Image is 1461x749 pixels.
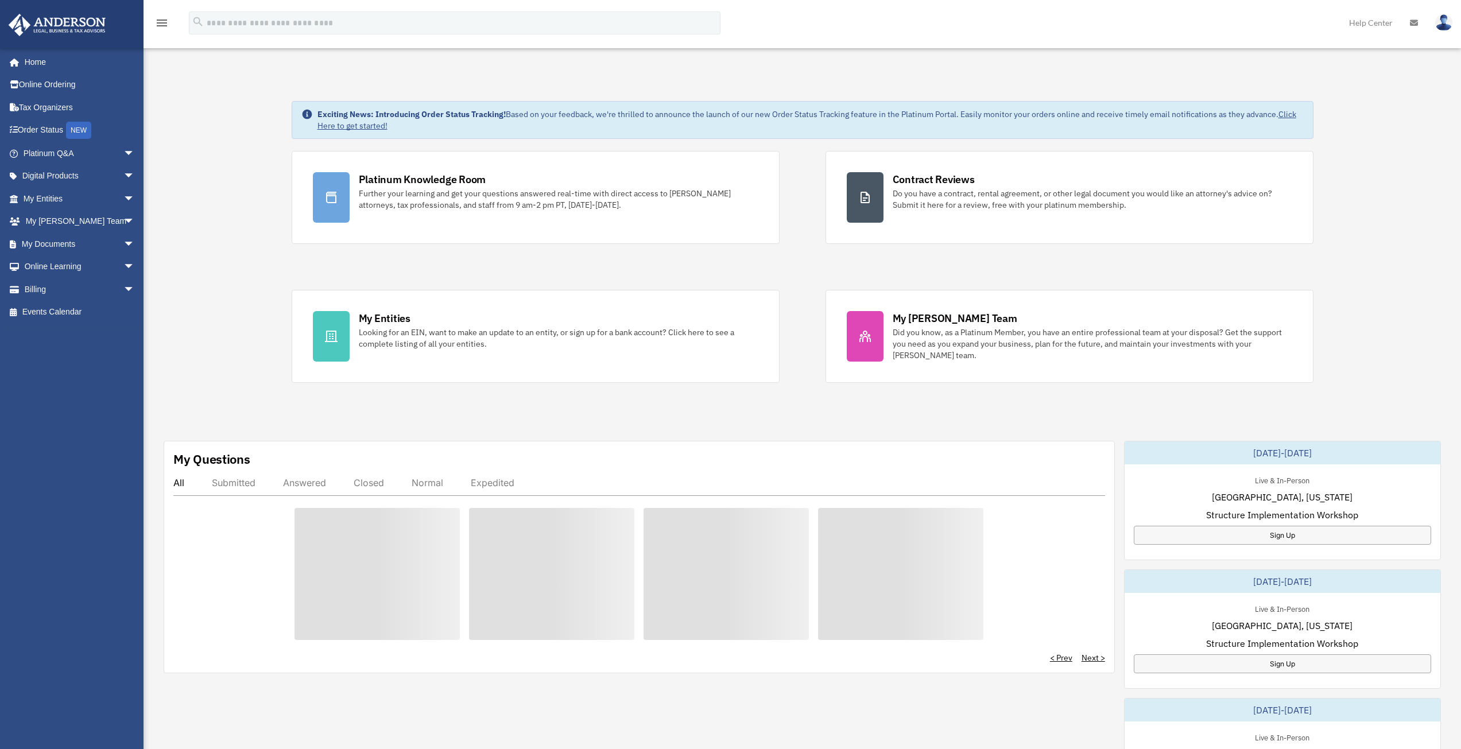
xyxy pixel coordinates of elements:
[893,327,1292,361] div: Did you know, as a Platinum Member, you have an entire professional team at your disposal? Get th...
[354,477,384,488] div: Closed
[826,290,1313,383] a: My [PERSON_NAME] Team Did you know, as a Platinum Member, you have an entire professional team at...
[123,142,146,165] span: arrow_drop_down
[155,16,169,30] i: menu
[1435,14,1452,31] img: User Pic
[359,311,410,325] div: My Entities
[66,122,91,139] div: NEW
[1246,731,1319,743] div: Live & In-Person
[1246,474,1319,486] div: Live & In-Person
[8,232,152,255] a: My Documentsarrow_drop_down
[292,290,780,383] a: My Entities Looking for an EIN, want to make an update to an entity, or sign up for a bank accoun...
[8,96,152,119] a: Tax Organizers
[8,210,152,233] a: My [PERSON_NAME] Teamarrow_drop_down
[412,477,443,488] div: Normal
[8,278,152,301] a: Billingarrow_drop_down
[1050,652,1072,663] a: < Prev
[1246,602,1319,614] div: Live & In-Person
[5,14,109,36] img: Anderson Advisors Platinum Portal
[123,278,146,301] span: arrow_drop_down
[1206,637,1358,650] span: Structure Implementation Workshop
[1125,441,1440,464] div: [DATE]-[DATE]
[359,327,758,350] div: Looking for an EIN, want to make an update to an entity, or sign up for a bank account? Click her...
[212,477,255,488] div: Submitted
[893,172,975,187] div: Contract Reviews
[8,142,152,165] a: Platinum Q&Aarrow_drop_down
[123,165,146,188] span: arrow_drop_down
[8,51,146,73] a: Home
[1125,698,1440,721] div: [DATE]-[DATE]
[8,73,152,96] a: Online Ordering
[1206,508,1358,522] span: Structure Implementation Workshop
[292,151,780,244] a: Platinum Knowledge Room Further your learning and get your questions answered real-time with dire...
[173,477,184,488] div: All
[123,210,146,234] span: arrow_drop_down
[173,451,250,468] div: My Questions
[1125,570,1440,593] div: [DATE]-[DATE]
[1134,654,1431,673] a: Sign Up
[8,119,152,142] a: Order StatusNEW
[1212,619,1353,632] span: [GEOGRAPHIC_DATA], [US_STATE]
[471,477,514,488] div: Expedited
[123,255,146,279] span: arrow_drop_down
[359,188,758,211] div: Further your learning and get your questions answered real-time with direct access to [PERSON_NAM...
[893,311,1017,325] div: My [PERSON_NAME] Team
[317,109,1296,131] a: Click Here to get started!
[192,15,204,28] i: search
[8,301,152,324] a: Events Calendar
[1134,526,1431,545] a: Sign Up
[893,188,1292,211] div: Do you have a contract, rental agreement, or other legal document you would like an attorney's ad...
[123,232,146,256] span: arrow_drop_down
[1212,490,1353,504] span: [GEOGRAPHIC_DATA], [US_STATE]
[317,109,506,119] strong: Exciting News: Introducing Order Status Tracking!
[8,255,152,278] a: Online Learningarrow_drop_down
[826,151,1313,244] a: Contract Reviews Do you have a contract, rental agreement, or other legal document you would like...
[8,187,152,210] a: My Entitiesarrow_drop_down
[359,172,486,187] div: Platinum Knowledge Room
[283,477,326,488] div: Answered
[8,165,152,188] a: Digital Productsarrow_drop_down
[123,187,146,211] span: arrow_drop_down
[155,20,169,30] a: menu
[1082,652,1105,663] a: Next >
[317,108,1304,131] div: Based on your feedback, we're thrilled to announce the launch of our new Order Status Tracking fe...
